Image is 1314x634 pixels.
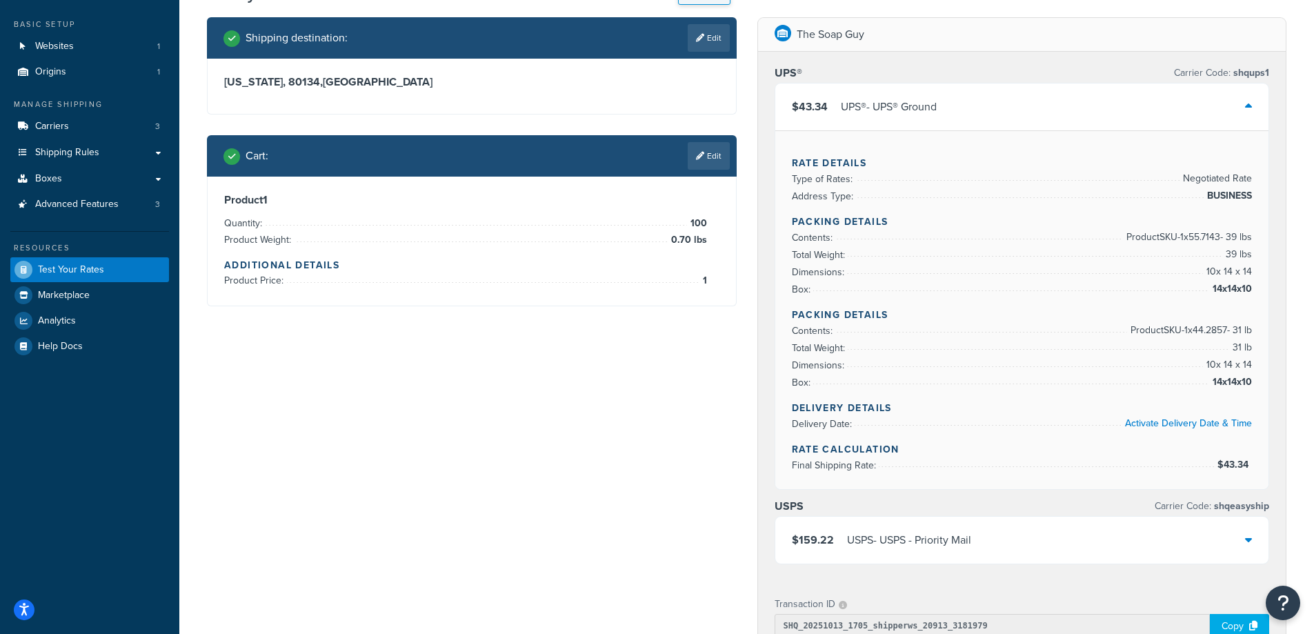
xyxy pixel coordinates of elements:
[792,189,857,204] span: Address Type:
[775,499,804,513] h3: USPS
[224,216,266,230] span: Quantity:
[792,230,836,245] span: Contents:
[157,66,160,78] span: 1
[35,41,74,52] span: Websites
[155,121,160,132] span: 3
[10,19,169,30] div: Basic Setup
[841,97,937,117] div: UPS® - UPS® Ground
[1217,457,1252,472] span: $43.34
[155,199,160,210] span: 3
[792,265,848,279] span: Dimensions:
[10,114,169,139] li: Carriers
[35,147,99,159] span: Shipping Rules
[1125,416,1252,430] a: Activate Delivery Date & Time
[792,99,828,115] span: $43.34
[10,140,169,166] a: Shipping Rules
[10,283,169,308] a: Marketplace
[792,324,836,338] span: Contents:
[1203,264,1252,280] span: 10 x 14 x 14
[792,248,848,262] span: Total Weight:
[38,264,104,276] span: Test Your Rates
[35,121,69,132] span: Carriers
[1222,246,1252,263] span: 39 lbs
[38,315,76,327] span: Analytics
[10,192,169,217] li: Advanced Features
[35,66,66,78] span: Origins
[1127,322,1252,339] span: Product SKU-1 x 44.2857 - 31 lb
[1209,374,1252,390] span: 14x14x10
[10,308,169,333] a: Analytics
[10,166,169,192] a: Boxes
[224,193,719,207] h3: Product 1
[10,114,169,139] a: Carriers3
[1155,497,1269,516] p: Carrier Code:
[1123,229,1252,246] span: Product SKU-1 x 55.7143 - 39 lbs
[157,41,160,52] span: 1
[792,442,1253,457] h4: Rate Calculation
[224,258,719,273] h4: Additional Details
[1229,339,1252,356] span: 31 lb
[224,273,287,288] span: Product Price:
[699,273,707,289] span: 1
[1209,281,1252,297] span: 14x14x10
[10,34,169,59] li: Websites
[1266,586,1300,620] button: Open Resource Center
[797,25,864,44] p: The Soap Guy
[687,215,707,232] span: 100
[10,99,169,110] div: Manage Shipping
[792,308,1253,322] h4: Packing Details
[246,150,268,162] h2: Cart :
[792,417,855,431] span: Delivery Date:
[792,375,814,390] span: Box:
[792,341,848,355] span: Total Weight:
[792,156,1253,170] h4: Rate Details
[10,242,169,254] div: Resources
[688,142,730,170] a: Edit
[38,290,90,301] span: Marketplace
[10,334,169,359] a: Help Docs
[10,59,169,85] li: Origins
[775,595,835,614] p: Transaction ID
[792,401,1253,415] h4: Delivery Details
[792,282,814,297] span: Box:
[792,532,834,548] span: $159.22
[775,66,802,80] h3: UPS®
[688,24,730,52] a: Edit
[224,75,719,89] h3: [US_STATE], 80134 , [GEOGRAPHIC_DATA]
[38,341,83,353] span: Help Docs
[792,172,856,186] span: Type of Rates:
[10,257,169,282] a: Test Your Rates
[847,531,971,550] div: USPS - USPS - Priority Mail
[1204,188,1252,204] span: BUSINESS
[1231,66,1269,80] span: shqups1
[224,232,295,247] span: Product Weight:
[246,32,348,44] h2: Shipping destination :
[35,199,119,210] span: Advanced Features
[1174,63,1269,83] p: Carrier Code:
[10,59,169,85] a: Origins1
[792,458,879,473] span: Final Shipping Rate:
[792,215,1253,229] h4: Packing Details
[1179,170,1252,187] span: Negotiated Rate
[10,34,169,59] a: Websites1
[35,173,62,185] span: Boxes
[10,192,169,217] a: Advanced Features3
[668,232,707,248] span: 0.70 lbs
[1211,499,1269,513] span: shqeasyship
[792,358,848,373] span: Dimensions:
[1203,357,1252,373] span: 10 x 14 x 14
